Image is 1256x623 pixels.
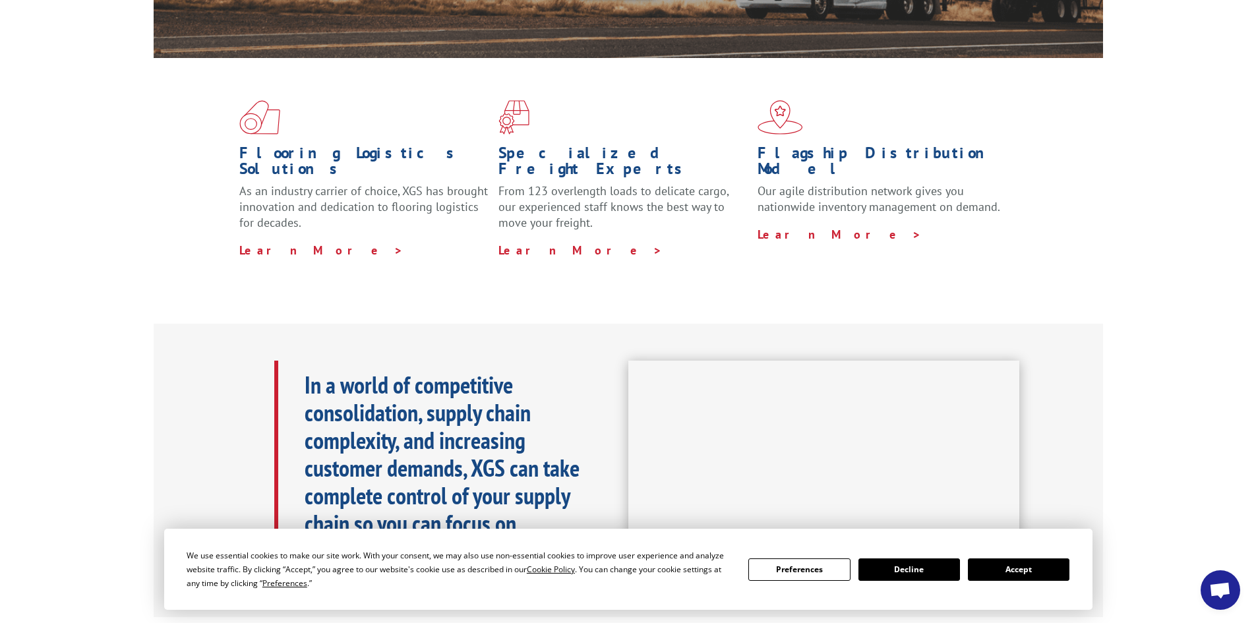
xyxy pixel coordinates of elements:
[628,361,1019,581] iframe: XGS Logistics Solutions
[758,183,1000,214] span: Our agile distribution network gives you nationwide inventory management on demand.
[305,369,580,566] b: In a world of competitive consolidation, supply chain complexity, and increasing customer demands...
[239,183,488,230] span: As an industry carrier of choice, XGS has brought innovation and dedication to flooring logistics...
[968,558,1069,581] button: Accept
[1201,570,1240,610] div: Open chat
[758,100,803,134] img: xgs-icon-flagship-distribution-model-red
[498,100,529,134] img: xgs-icon-focused-on-flooring-red
[498,183,748,242] p: From 123 overlength loads to delicate cargo, our experienced staff knows the best way to move you...
[758,145,1007,183] h1: Flagship Distribution Model
[239,243,404,258] a: Learn More >
[187,549,733,590] div: We use essential cookies to make our site work. With your consent, we may also use non-essential ...
[498,145,748,183] h1: Specialized Freight Experts
[748,558,850,581] button: Preferences
[527,564,575,575] span: Cookie Policy
[239,145,489,183] h1: Flooring Logistics Solutions
[262,578,307,589] span: Preferences
[858,558,960,581] button: Decline
[164,529,1092,610] div: Cookie Consent Prompt
[758,227,922,242] a: Learn More >
[498,243,663,258] a: Learn More >
[239,100,280,134] img: xgs-icon-total-supply-chain-intelligence-red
